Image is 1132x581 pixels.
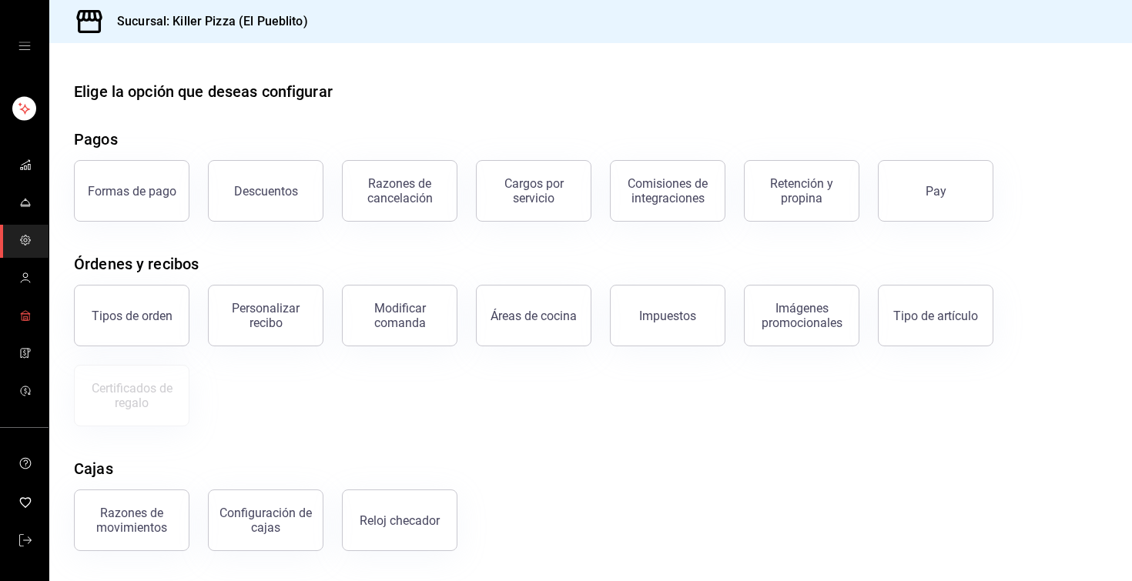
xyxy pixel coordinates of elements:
button: Impuestos [610,285,725,346]
button: Razones de movimientos [74,489,189,551]
div: Retención y propina [754,176,849,205]
div: Pay [926,184,946,199]
div: Pagos [74,128,118,151]
button: Certificados de regalo [74,365,189,426]
button: Imágenes promocionales [744,285,859,346]
div: Elige la opción que deseas configurar [74,80,333,103]
h3: Sucursal: Killer Pizza (El Pueblito) [105,12,308,31]
button: Comisiones de integraciones [610,160,725,222]
button: Reloj checador [342,489,457,551]
button: Retención y propina [744,160,859,222]
div: Comisiones de integraciones [620,176,715,205]
div: Reloj checador [360,513,440,528]
button: Personalizar recibo [208,285,323,346]
div: Certificados de regalo [84,381,179,410]
div: Descuentos [234,184,298,199]
button: Formas de pago [74,160,189,222]
div: Razones de movimientos [84,506,179,535]
button: Pay [878,160,993,222]
div: Cargos por servicio [486,176,581,205]
button: open drawer [18,40,31,52]
button: Áreas de cocina [476,285,591,346]
div: Formas de pago [88,184,176,199]
button: Modificar comanda [342,285,457,346]
button: Configuración de cajas [208,489,323,551]
div: Áreas de cocina [491,309,577,323]
div: Órdenes y recibos [74,252,199,275]
div: Tipos de orden [92,309,172,323]
div: Razones de cancelación [352,176,447,205]
button: Descuentos [208,160,323,222]
div: Configuración de cajas [218,506,313,535]
div: Tipo de artículo [893,309,978,323]
button: Tipos de orden [74,285,189,346]
button: Cargos por servicio [476,160,591,222]
div: Personalizar recibo [218,301,313,330]
button: Razones de cancelación [342,160,457,222]
div: Cajas [74,457,113,480]
div: Impuestos [639,309,696,323]
div: Modificar comanda [352,301,447,330]
div: Imágenes promocionales [754,301,849,330]
button: Tipo de artículo [878,285,993,346]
